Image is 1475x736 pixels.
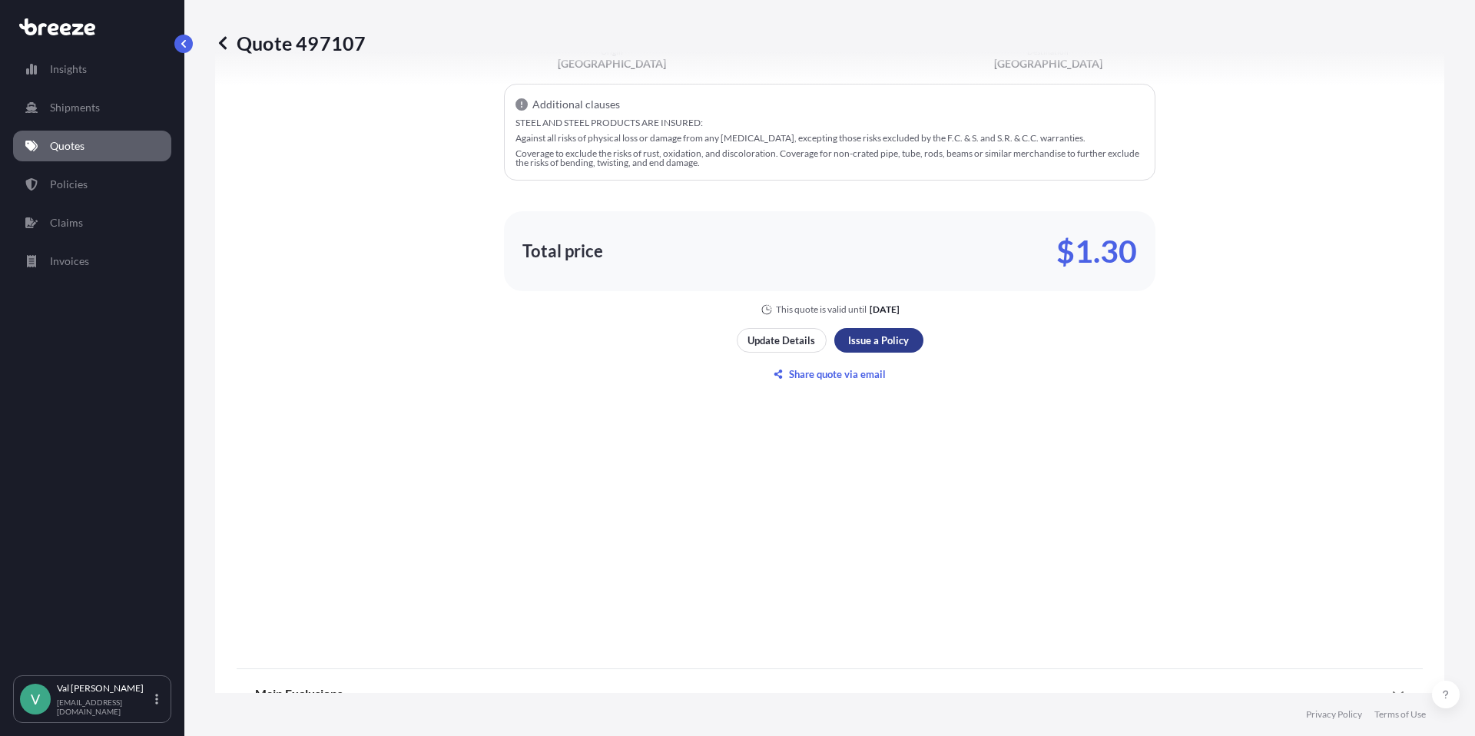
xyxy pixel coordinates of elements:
a: Privacy Policy [1306,708,1362,721]
a: Terms of Use [1374,708,1426,721]
p: Quote 497107 [215,31,366,55]
div: Main Exclusions [255,675,1404,712]
p: [DATE] [870,303,900,316]
a: Insights [13,54,171,85]
p: Policies [50,177,88,192]
a: Policies [13,169,171,200]
p: Invoices [50,254,89,269]
a: Claims [13,207,171,238]
p: Shipments [50,100,100,115]
a: Invoices [13,246,171,277]
button: Share quote via email [737,362,923,386]
p: Update Details [747,333,815,348]
p: Issue a Policy [848,333,909,348]
button: Update Details [737,328,827,353]
p: Val [PERSON_NAME] [57,682,152,695]
span: Main Exclusions [255,686,343,701]
p: $1.30 [1056,239,1137,264]
p: Claims [50,215,83,230]
p: Quotes [50,138,85,154]
p: Share quote via email [789,366,886,382]
p: Coverage to exclude the risks of rust, oxidation, and discoloration. Coverage for non-crated pipe... [515,149,1144,167]
p: Additional clauses [532,97,620,112]
p: STEEL AND STEEL PRODUCTS ARE INSURED: [515,118,1144,128]
a: Quotes [13,131,171,161]
span: V [31,691,40,707]
p: Insights [50,61,87,77]
a: Shipments [13,92,171,123]
p: Against all risks of physical loss or damage from any [MEDICAL_DATA], excepting those risks exclu... [515,134,1144,143]
button: Issue a Policy [834,328,923,353]
p: This quote is valid until [776,303,867,316]
p: [EMAIL_ADDRESS][DOMAIN_NAME] [57,698,152,716]
p: Total price [522,244,603,259]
